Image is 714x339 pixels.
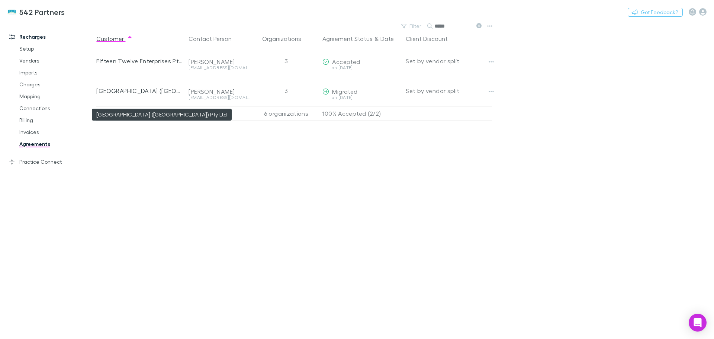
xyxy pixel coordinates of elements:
[189,58,250,65] div: [PERSON_NAME]
[1,31,100,43] a: Recharges
[262,31,310,46] button: Organizations
[12,102,100,114] a: Connections
[322,106,400,121] p: 100% Accepted (2/2)
[253,76,319,106] div: 3
[12,138,100,150] a: Agreements
[96,46,183,76] div: Fifteen Twelve Enterprises Pty Ltd
[189,88,250,95] div: [PERSON_NAME]
[406,76,492,106] div: Set by vendor split
[1,156,100,168] a: Practice Connect
[322,65,400,70] div: on [DATE]
[7,7,16,16] img: 542 Partners's Logo
[96,106,186,121] div: 2 customers
[398,22,426,31] button: Filter
[628,8,683,17] button: Got Feedback?
[689,314,707,332] div: Open Intercom Messenger
[322,95,400,100] div: on [DATE]
[189,95,250,100] div: [EMAIL_ADDRESS][DOMAIN_NAME]
[12,79,100,90] a: Charges
[253,106,319,121] div: 6 organizations
[253,46,319,76] div: 3
[12,114,100,126] a: Billing
[96,31,133,46] button: Customer
[322,31,400,46] div: &
[12,67,100,79] a: Imports
[12,43,100,55] a: Setup
[19,7,65,16] h3: 542 Partners
[189,65,250,70] div: [EMAIL_ADDRESS][DOMAIN_NAME]
[380,31,394,46] button: Date
[12,90,100,102] a: Mapping
[3,3,70,21] a: 542 Partners
[322,31,373,46] button: Agreement Status
[406,31,457,46] button: Client Discount
[12,126,100,138] a: Invoices
[332,88,357,95] span: Migrated
[12,55,100,67] a: Vendors
[332,58,360,65] span: Accepted
[189,31,241,46] button: Contact Person
[96,76,183,106] div: [GEOGRAPHIC_DATA] ([GEOGRAPHIC_DATA]) Pty Ltd
[406,46,492,76] div: Set by vendor split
